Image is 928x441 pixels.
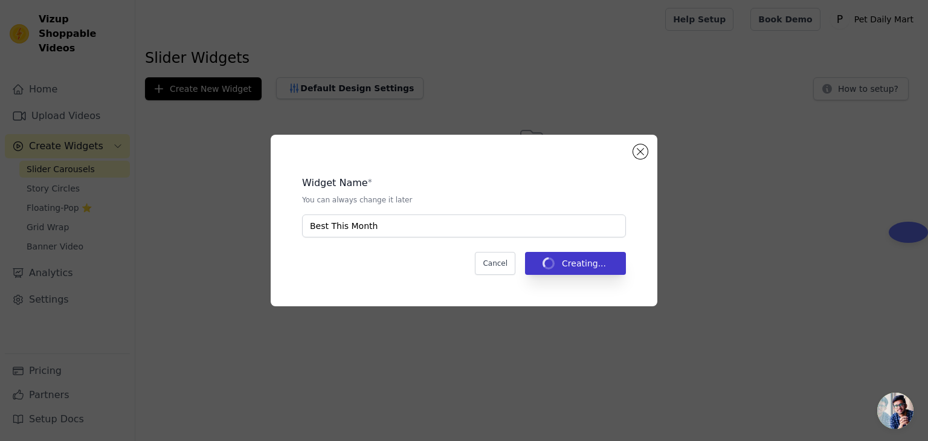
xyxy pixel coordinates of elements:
[302,176,368,190] legend: Widget Name
[475,252,515,275] button: Cancel
[302,195,626,205] p: You can always change it later
[633,144,648,159] button: Close modal
[877,393,913,429] a: Open chat
[525,252,626,275] button: Creating...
